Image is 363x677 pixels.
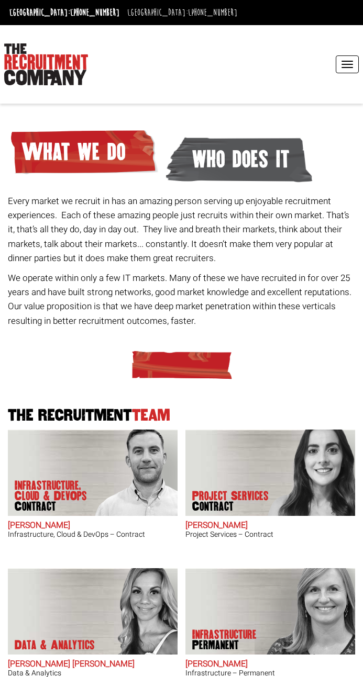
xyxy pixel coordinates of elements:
[8,194,355,265] p: Every market we recruit in has an amazing person serving up enjoyable recruitment experiences. Ea...
[77,430,178,516] img: Adam Eshet does Infrastructure, Cloud & DevOps Contract
[15,501,98,512] span: Contract
[192,640,257,650] span: Permanent
[194,314,196,328] span: .
[192,629,257,650] p: Infrastructure
[255,430,355,516] img: Claire Sheerin does Project Services Contract
[8,669,178,677] h3: Data & Analytics
[8,660,178,669] h2: [PERSON_NAME] [PERSON_NAME]
[188,7,237,18] a: [PHONE_NUMBER]
[77,568,178,655] img: Anna-Maria Julie does Data & Analytics
[132,407,170,424] span: Team
[15,480,98,512] p: Infrastructure, Cloud & DevOps
[8,521,178,531] h2: [PERSON_NAME]
[4,43,88,85] img: The Recruitment Company
[15,640,95,650] p: Data & Analytics
[185,521,355,531] h2: [PERSON_NAME]
[8,531,178,538] h3: Infrastructure, Cloud & DevOps – Contract
[70,7,119,18] a: [PHONE_NUMBER]
[192,491,269,512] p: Project Services
[8,271,355,328] p: We operate within only a few IT markets. Many of these we have recruited in for over 25 years and...
[185,531,355,538] h3: Project Services – Contract
[185,660,355,669] h2: [PERSON_NAME]
[255,568,355,655] img: Amanda Evans's Our Infrastructure Permanent
[192,501,269,512] span: Contract
[125,4,240,21] li: [GEOGRAPHIC_DATA]:
[185,669,355,677] h3: Infrastructure – Permanent
[4,408,359,424] h2: The Recruitment
[7,4,122,21] li: [GEOGRAPHIC_DATA]:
